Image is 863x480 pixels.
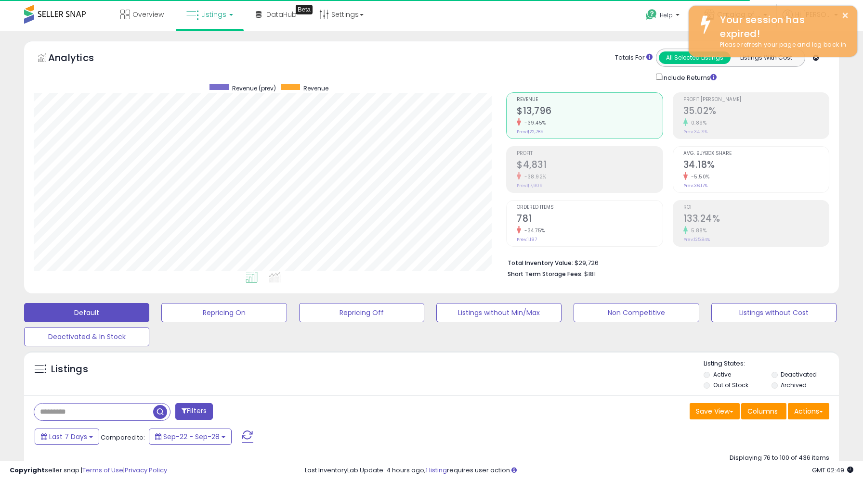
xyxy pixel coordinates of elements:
button: Non Competitive [574,303,699,322]
small: -5.50% [688,173,710,180]
small: Prev: $22,785 [517,129,543,135]
a: Terms of Use [82,466,123,475]
h2: 35.02% [683,105,829,118]
h2: $13,796 [517,105,662,118]
span: DataHub [266,10,297,19]
h2: 133.24% [683,213,829,226]
div: Tooltip anchor [296,5,313,14]
small: -38.92% [521,173,547,180]
a: 1 listing [426,466,447,475]
div: Last InventoryLab Update: 4 hours ago, requires user action. [305,466,853,475]
i: Get Help [645,9,657,21]
b: Total Inventory Value: [508,259,573,267]
h2: 781 [517,213,662,226]
a: Help [638,1,689,31]
small: Prev: 34.71% [683,129,707,135]
label: Archived [781,381,807,389]
small: Prev: 1,197 [517,237,537,242]
span: Listings [201,10,226,19]
button: Default [24,303,149,322]
label: Active [713,370,731,379]
small: 0.89% [688,119,707,126]
li: $29,726 [508,256,822,268]
span: Profit [517,151,662,156]
div: Your session has expired! [713,13,850,40]
span: Revenue [303,84,328,92]
label: Deactivated [781,370,817,379]
p: Listing States: [704,359,839,368]
div: Include Returns [649,72,728,83]
button: Repricing On [161,303,287,322]
span: Compared to: [101,433,145,442]
button: Columns [741,403,786,419]
span: Avg. Buybox Share [683,151,829,156]
span: ROI [683,205,829,210]
button: Last 7 Days [35,429,99,445]
button: Save View [690,403,740,419]
small: Prev: $7,909 [517,183,543,189]
span: Sep-22 - Sep-28 [163,432,220,442]
span: Ordered Items [517,205,662,210]
div: Totals For [615,53,653,63]
button: Sep-22 - Sep-28 [149,429,232,445]
span: Last 7 Days [49,432,87,442]
button: Listings With Cost [730,51,802,64]
small: Prev: 36.17% [683,183,707,189]
span: Revenue [517,97,662,102]
h5: Listings [51,363,88,376]
span: Help [660,11,673,19]
span: 2025-10-8 02:49 GMT [812,466,853,475]
h2: $4,831 [517,159,662,172]
strong: Copyright [10,466,45,475]
span: Revenue (prev) [232,84,276,92]
button: Deactivated & In Stock [24,327,149,346]
small: -39.45% [521,119,546,126]
label: Out of Stock [713,381,748,389]
h2: 34.18% [683,159,829,172]
div: Displaying 76 to 100 of 436 items [730,454,829,463]
a: Privacy Policy [125,466,167,475]
b: Short Term Storage Fees: [508,270,583,278]
button: Listings without Min/Max [436,303,562,322]
small: 5.88% [688,227,707,234]
span: Profit [PERSON_NAME] [683,97,829,102]
div: Please refresh your page and log back in [713,40,850,50]
small: -34.75% [521,227,545,234]
button: All Selected Listings [659,51,731,64]
span: $181 [584,269,596,278]
div: seller snap | | [10,466,167,475]
small: Prev: 125.84% [683,237,710,242]
h5: Analytics [48,51,113,67]
button: × [841,10,849,22]
button: Filters [175,403,213,420]
button: Repricing Off [299,303,424,322]
span: Columns [747,406,778,416]
span: Overview [132,10,164,19]
button: Actions [788,403,829,419]
button: Listings without Cost [711,303,837,322]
